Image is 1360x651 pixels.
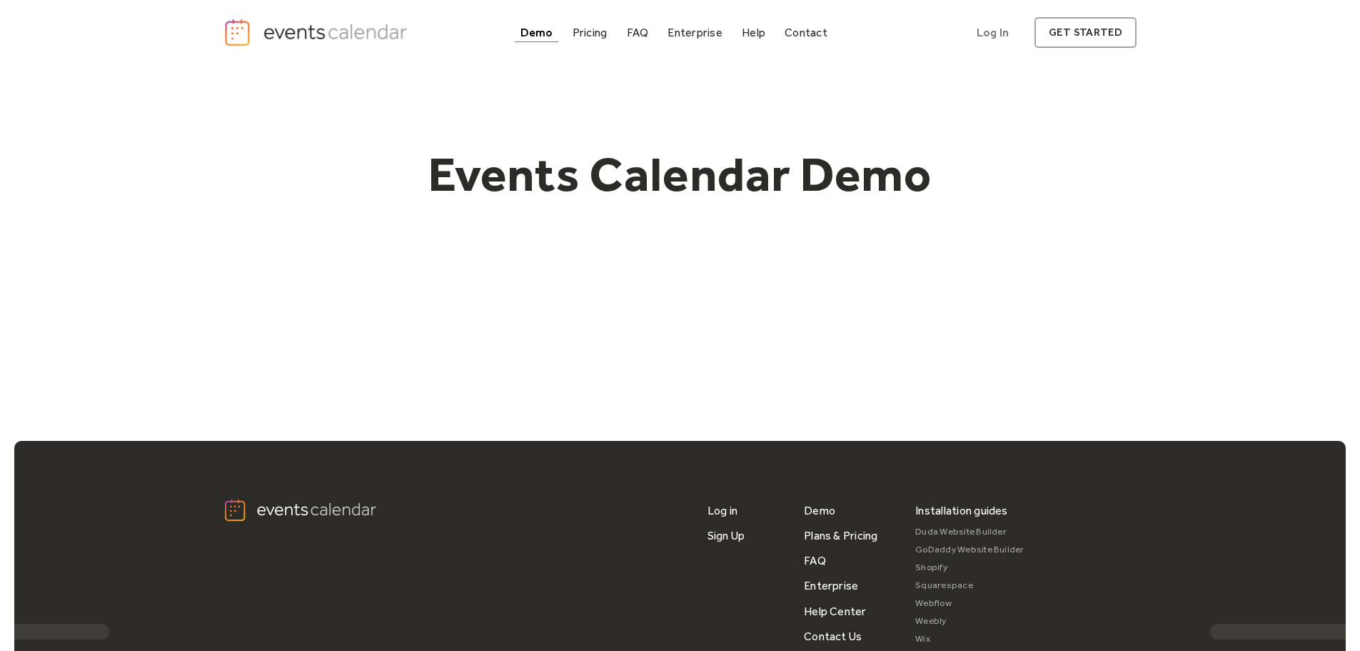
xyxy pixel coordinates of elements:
a: Demo [804,498,835,523]
a: Weebly [915,612,1024,630]
div: Help [742,29,765,36]
div: Contact [785,29,827,36]
a: GoDaddy Website Builder [915,541,1024,559]
a: Contact Us [804,624,862,649]
h1: Events Calendar Demo [406,145,954,204]
div: Enterprise [668,29,722,36]
a: Duda Website Builder [915,523,1024,541]
div: Pricing [573,29,608,36]
a: FAQ [804,548,826,573]
div: FAQ [627,29,649,36]
a: Plans & Pricing [804,523,878,548]
a: Squarespace [915,577,1024,595]
a: Sign Up [707,523,745,548]
a: Webflow [915,595,1024,612]
a: Pricing [567,23,613,42]
a: Contact [779,23,833,42]
div: Demo [520,29,553,36]
a: Help [736,23,771,42]
div: Installation guides [915,498,1008,523]
a: FAQ [621,23,655,42]
a: Log in [707,498,737,523]
a: home [223,18,412,47]
a: Enterprise [804,573,858,598]
a: get started [1034,17,1137,48]
a: Shopify [915,559,1024,577]
a: Enterprise [662,23,727,42]
a: Wix [915,630,1024,648]
a: Demo [515,23,559,42]
a: Log In [962,17,1023,48]
a: Help Center [804,599,867,624]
